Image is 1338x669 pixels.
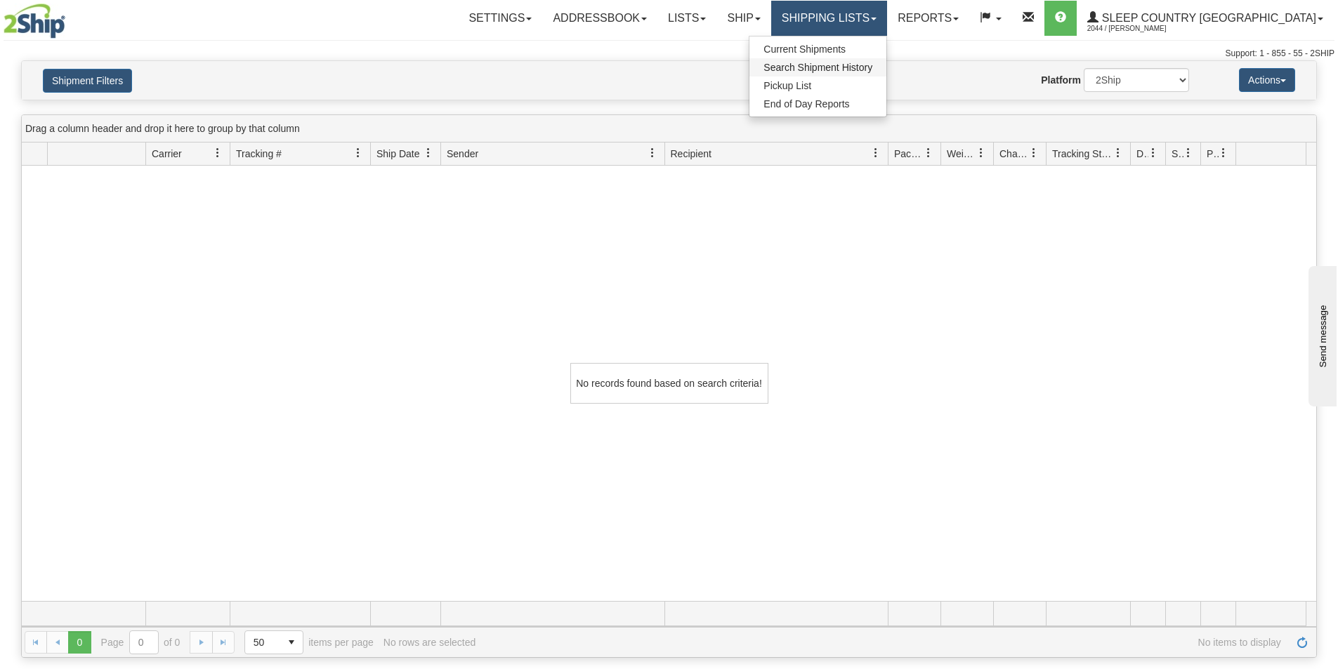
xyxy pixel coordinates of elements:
[485,637,1281,648] span: No items to display
[749,58,886,77] a: Search Shipment History
[749,77,886,95] a: Pickup List
[1212,141,1235,165] a: Pickup Status filter column settings
[1176,141,1200,165] a: Shipment Issues filter column settings
[1207,147,1219,161] span: Pickup Status
[947,147,976,161] span: Weight
[999,147,1029,161] span: Charge
[749,95,886,113] a: End of Day Reports
[864,141,888,165] a: Recipient filter column settings
[1291,631,1313,654] a: Refresh
[236,147,282,161] span: Tracking #
[763,62,872,73] span: Search Shipment History
[657,1,716,36] a: Lists
[101,630,181,654] span: Page of 0
[383,637,476,648] div: No rows are selected
[749,40,886,58] a: Current Shipments
[542,1,657,36] a: Addressbook
[1141,141,1165,165] a: Delivery Status filter column settings
[244,630,374,654] span: items per page
[206,141,230,165] a: Carrier filter column settings
[254,635,272,649] span: 50
[22,115,1316,143] div: grid grouping header
[969,141,993,165] a: Weight filter column settings
[887,1,969,36] a: Reports
[1077,1,1334,36] a: Sleep Country [GEOGRAPHIC_DATA] 2044 / [PERSON_NAME]
[570,363,768,404] div: No records found based on search criteria!
[641,141,664,165] a: Sender filter column settings
[280,631,303,654] span: select
[1239,68,1295,92] button: Actions
[417,141,440,165] a: Ship Date filter column settings
[1041,73,1081,87] label: Platform
[716,1,770,36] a: Ship
[1306,263,1337,406] iframe: chat widget
[1172,147,1183,161] span: Shipment Issues
[1106,141,1130,165] a: Tracking Status filter column settings
[376,147,419,161] span: Ship Date
[68,631,91,654] span: Page 0
[458,1,542,36] a: Settings
[1087,22,1193,36] span: 2044 / [PERSON_NAME]
[1022,141,1046,165] a: Charge filter column settings
[1136,147,1148,161] span: Delivery Status
[4,48,1334,60] div: Support: 1 - 855 - 55 - 2SHIP
[152,147,182,161] span: Carrier
[763,80,811,91] span: Pickup List
[763,98,849,110] span: End of Day Reports
[671,147,711,161] span: Recipient
[1052,147,1113,161] span: Tracking Status
[4,4,65,39] img: logo2044.jpg
[771,1,887,36] a: Shipping lists
[447,147,478,161] span: Sender
[346,141,370,165] a: Tracking # filter column settings
[763,44,846,55] span: Current Shipments
[1098,12,1316,24] span: Sleep Country [GEOGRAPHIC_DATA]
[11,12,130,22] div: Send message
[894,147,924,161] span: Packages
[244,630,303,654] span: Page sizes drop down
[43,69,132,93] button: Shipment Filters
[917,141,940,165] a: Packages filter column settings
